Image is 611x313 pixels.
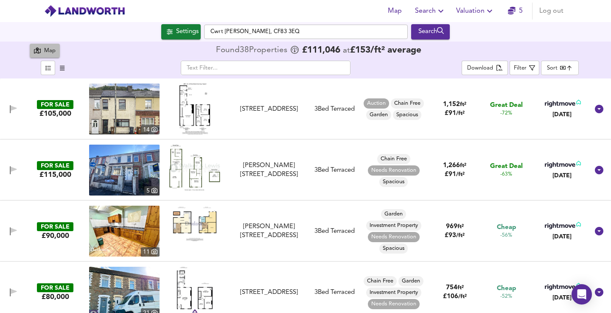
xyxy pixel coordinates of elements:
[381,3,408,20] button: Map
[456,5,495,17] span: Valuation
[366,111,391,119] span: Garden
[446,285,457,291] span: 754
[539,5,563,17] span: Log out
[233,222,304,240] div: [PERSON_NAME][STREET_ADDRESS]
[457,285,464,291] span: ft²
[368,300,420,308] span: Needs Renovation
[89,206,160,257] img: property thumbnail
[500,110,512,117] span: -72%
[368,299,420,309] div: Needs Renovation
[30,44,60,58] button: Map
[391,100,424,107] span: Chain Free
[314,288,355,297] div: 3 Bed Terraced
[366,221,421,231] div: Investment Property
[384,5,405,17] span: Map
[314,105,355,114] div: 3 Bed Terraced
[233,288,304,297] div: [STREET_ADDRESS]
[89,206,160,257] a: property thumbnail 11
[181,61,350,75] input: Text Filter...
[594,165,604,175] svg: Show Details
[141,125,160,134] div: 14
[89,145,160,196] img: property thumbnail
[379,243,408,254] div: Spacious
[233,161,304,179] div: [PERSON_NAME][STREET_ADDRESS]
[510,61,539,75] button: Filter
[398,277,423,285] span: Garden
[497,223,516,232] span: Cheap
[411,24,450,39] button: Search
[379,177,408,187] div: Spacious
[547,64,558,72] div: Sort
[204,25,408,39] input: Enter a location...
[379,178,408,186] span: Spacious
[443,162,460,169] span: 1,266
[42,292,69,302] div: £80,000
[415,5,446,17] span: Search
[39,109,71,118] div: £105,000
[230,161,308,179] div: Oliver Terrace, Pontypridd, CF37 1TN
[381,209,406,219] div: Garden
[343,47,350,55] span: at
[490,101,523,110] span: Great Deal
[364,276,397,286] div: Chain Free
[350,46,421,55] span: £ 153 / ft² average
[366,110,391,120] div: Garden
[445,110,465,117] span: £ 91
[364,100,389,107] span: Auction
[37,222,73,231] div: FOR SALE
[364,98,389,109] div: Auction
[314,166,355,175] div: 3 Bed Terraced
[230,288,308,297] div: Torlais Street, Newbridge, NP11 4GE
[366,222,421,229] span: Investment Property
[161,24,201,39] button: Settings
[381,210,406,218] span: Garden
[314,227,355,236] div: 3 Bed Terraced
[462,61,508,75] div: split button
[594,104,604,114] svg: Show Details
[467,64,493,73] div: Download
[462,61,508,75] button: Download
[443,293,467,300] span: £ 106
[543,171,581,180] div: [DATE]
[179,84,210,134] img: Floorplan
[37,100,73,109] div: FOR SALE
[368,232,420,242] div: Needs Renovation
[368,233,420,241] span: Needs Renovation
[543,293,581,302] div: [DATE]
[453,3,498,20] button: Valuation
[446,224,457,230] span: 969
[500,232,512,239] span: -56%
[508,5,523,17] a: 5
[543,110,581,119] div: [DATE]
[89,84,160,134] a: property thumbnail 14
[391,98,424,109] div: Chain Free
[572,284,592,305] div: Open Intercom Messenger
[393,111,421,119] span: Spacious
[144,186,160,196] div: 5
[457,224,464,229] span: ft²
[536,3,567,20] button: Log out
[456,111,465,116] span: / ft²
[366,289,421,296] span: Investment Property
[89,145,160,196] a: property thumbnail 5
[141,247,160,257] div: 11
[594,287,604,297] svg: Show Details
[379,245,408,252] span: Spacious
[377,154,410,164] div: Chain Free
[543,232,581,241] div: [DATE]
[42,231,69,240] div: £90,000
[412,3,449,20] button: Search
[443,101,460,108] span: 1,152
[368,165,420,176] div: Needs Renovation
[89,84,160,134] img: property thumbnail
[377,155,410,163] span: Chain Free
[502,3,529,20] button: 5
[398,276,423,286] div: Garden
[456,172,465,177] span: / ft²
[39,170,71,179] div: £115,000
[497,284,516,293] span: Cheap
[445,232,465,239] span: £ 93
[393,110,421,120] div: Spacious
[458,294,467,299] span: / ft²
[594,226,604,236] svg: Show Details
